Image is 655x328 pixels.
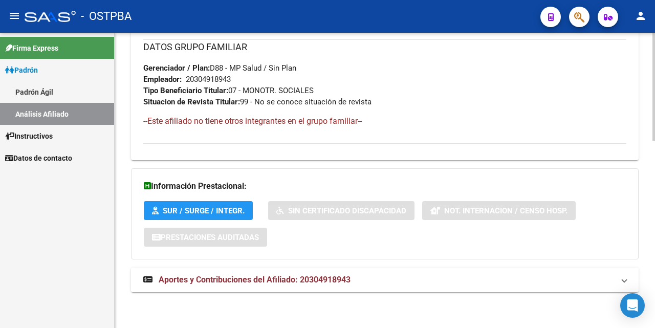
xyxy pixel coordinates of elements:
[143,86,228,95] strong: Tipo Beneficiario Titular:
[144,201,253,220] button: SUR / SURGE / INTEGR.
[8,10,20,22] mat-icon: menu
[144,179,626,193] h3: Información Prestacional:
[161,233,259,242] span: Prestaciones Auditadas
[143,116,626,127] h4: --Este afiliado no tiene otros integrantes en el grupo familiar--
[143,40,626,54] h3: DATOS GRUPO FAMILIAR
[635,10,647,22] mat-icon: person
[144,228,267,247] button: Prestaciones Auditadas
[143,86,314,95] span: 07 - MONOTR. SOCIALES
[5,152,72,164] span: Datos de contacto
[5,42,58,54] span: Firma Express
[143,97,240,106] strong: Situacion de Revista Titular:
[5,64,38,76] span: Padrón
[131,268,639,292] mat-expansion-panel-header: Aportes y Contribuciones del Afiliado: 20304918943
[143,75,182,84] strong: Empleador:
[159,275,351,285] span: Aportes y Contribuciones del Afiliado: 20304918943
[422,201,576,220] button: Not. Internacion / Censo Hosp.
[186,74,231,85] div: 20304918943
[143,97,372,106] span: 99 - No se conoce situación de revista
[444,206,567,215] span: Not. Internacion / Censo Hosp.
[81,5,132,28] span: - OSTPBA
[163,206,245,215] span: SUR / SURGE / INTEGR.
[288,206,406,215] span: Sin Certificado Discapacidad
[620,293,645,318] div: Open Intercom Messenger
[143,63,296,73] span: D88 - MP Salud / Sin Plan
[268,201,414,220] button: Sin Certificado Discapacidad
[5,130,53,142] span: Instructivos
[143,63,210,73] strong: Gerenciador / Plan:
